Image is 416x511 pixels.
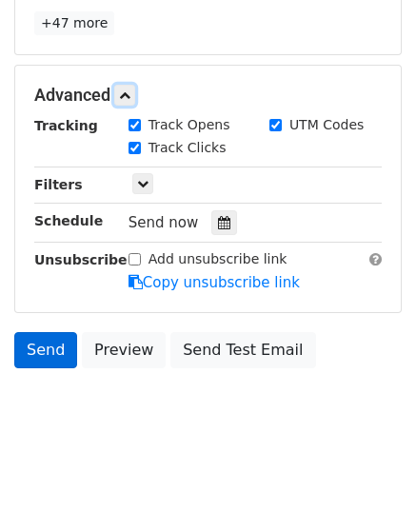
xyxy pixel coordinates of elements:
label: UTM Codes [289,115,364,135]
strong: Tracking [34,118,98,133]
a: Send [14,332,77,368]
label: Track Clicks [149,138,227,158]
span: Send now [129,214,199,231]
label: Track Opens [149,115,230,135]
strong: Schedule [34,213,103,228]
label: Add unsubscribe link [149,249,287,269]
h5: Advanced [34,85,382,106]
a: +47 more [34,11,114,35]
strong: Unsubscribe [34,252,128,267]
a: Preview [82,332,166,368]
a: Copy unsubscribe link [129,274,300,291]
a: Send Test Email [170,332,315,368]
strong: Filters [34,177,83,192]
iframe: Chat Widget [321,420,416,511]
